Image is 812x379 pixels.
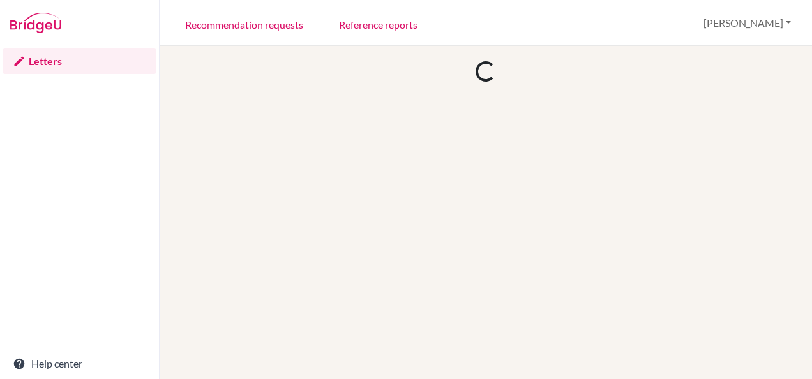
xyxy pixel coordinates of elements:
img: Bridge-U [10,13,61,33]
a: Recommendation requests [175,2,313,46]
a: Letters [3,48,156,74]
a: Help center [3,351,156,376]
a: Reference reports [329,2,428,46]
div: Loading... [474,60,497,83]
button: [PERSON_NAME] [698,11,797,35]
